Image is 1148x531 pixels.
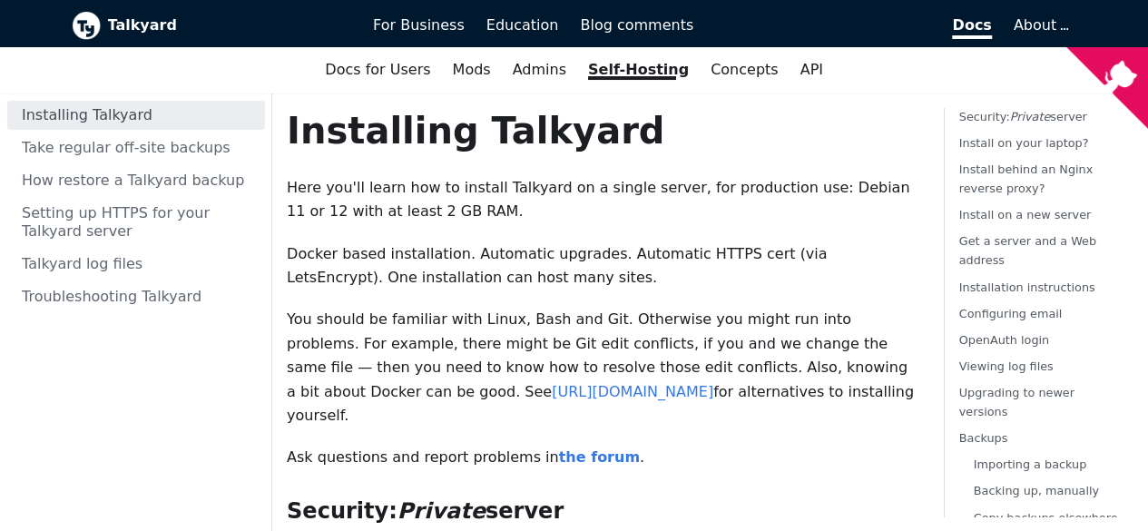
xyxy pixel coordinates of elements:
[789,54,833,85] a: API
[959,359,1054,373] a: Viewing log files
[72,11,101,40] img: Talkyard logo
[287,176,915,224] p: Here you'll learn how to install Talkyard on a single server, for production use: Debian 11 or 12...
[72,11,348,40] a: Talkyard logoTalkyard
[959,386,1074,418] a: Upgrading to newer versions
[7,282,265,311] a: Troubleshooting Talkyard
[486,16,559,34] span: Education
[959,431,1008,445] a: Backups
[959,333,1049,347] a: OpenAuth login
[580,16,693,34] span: Blog comments
[287,308,915,428] p: You should be familiar with Linux, Bash and Git. Otherwise you might run into problems. For examp...
[704,10,1003,41] a: Docs
[287,446,915,469] p: Ask questions and report problems in .
[974,511,1118,525] a: Copy backups elsewhere
[952,16,991,39] span: Docs
[7,199,265,246] a: Setting up HTTPS for your Talkyard server
[959,162,1094,195] a: Install behind an Nginx reverse proxy?
[1014,16,1066,34] a: About
[441,54,501,85] a: Mods
[552,383,713,400] a: [URL][DOMAIN_NAME]
[577,54,700,85] a: Self-Hosting
[287,497,915,525] h3: Security: server
[959,280,1095,294] a: Installation instructions
[7,250,265,279] a: Talkyard log files
[974,458,1087,472] a: Importing a backup
[959,208,1092,221] a: Install on a new server
[502,54,577,85] a: Admins
[700,54,790,85] a: Concepts
[974,485,1099,498] a: Backing up, manually
[362,10,476,41] a: For Business
[287,242,915,290] p: Docker based installation. Automatic upgrades. Automatic HTTPS cert (via LetsEncrypt). One instal...
[959,110,1087,123] a: Security:Privateserver
[373,16,465,34] span: For Business
[476,10,570,41] a: Education
[108,14,348,37] b: Talkyard
[959,307,1063,320] a: Configuring email
[569,10,704,41] a: Blog comments
[959,235,1096,268] a: Get a server and a Web address
[287,108,915,153] h1: Installing Talkyard
[559,448,640,466] a: the forum
[314,54,441,85] a: Docs for Users
[7,101,265,130] a: Installing Talkyard
[7,166,265,195] a: How restore a Talkyard backup
[7,133,265,162] a: Take regular off-site backups
[397,498,486,524] em: Private
[1010,110,1051,123] em: Private
[959,136,1089,150] a: Install on your laptop?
